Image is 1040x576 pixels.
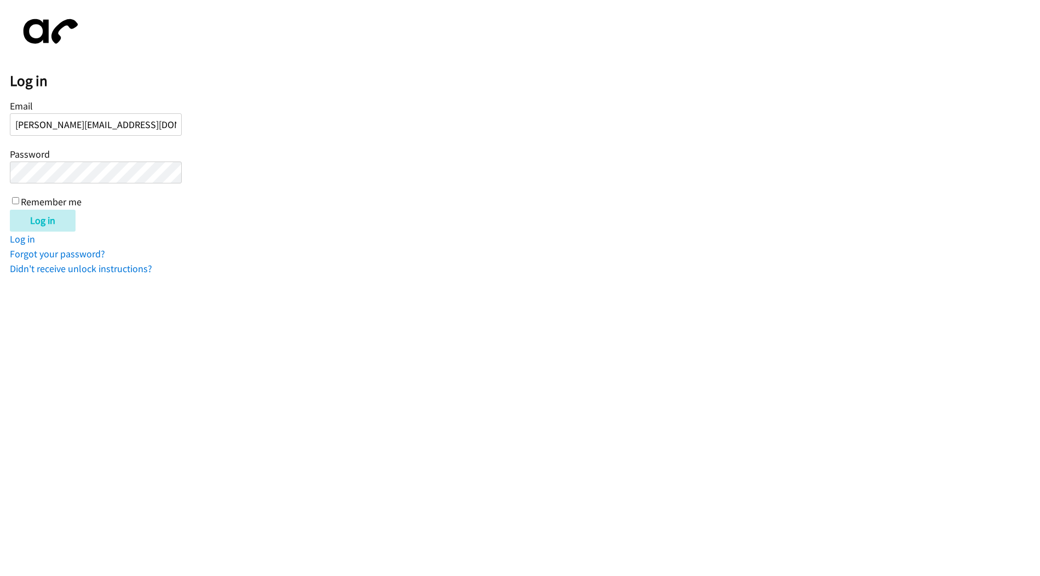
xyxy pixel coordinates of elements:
img: aphone-8a226864a2ddd6a5e75d1ebefc011f4aa8f32683c2d82f3fb0802fe031f96514.svg [10,10,86,53]
a: Didn't receive unlock instructions? [10,262,152,275]
input: Log in [10,210,76,232]
label: Remember me [21,196,82,209]
label: Password [10,148,50,160]
a: Forgot your password? [10,247,105,260]
label: Email [10,100,33,112]
h2: Log in [10,72,1040,90]
a: Log in [10,233,35,245]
